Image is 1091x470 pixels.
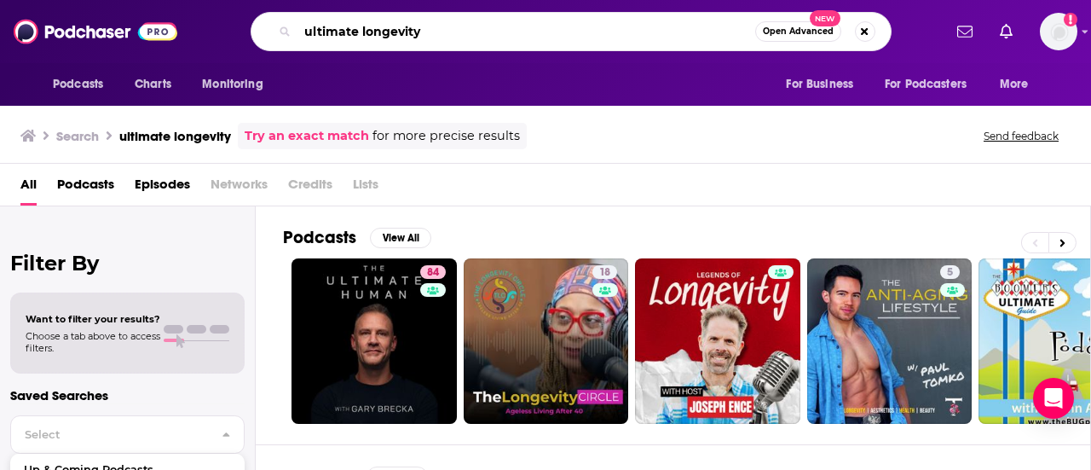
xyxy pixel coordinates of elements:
a: Show notifications dropdown [950,17,979,46]
a: 84 [420,265,446,279]
span: Networks [211,171,268,206]
button: open menu [41,68,125,101]
span: For Podcasters [885,73,967,96]
span: Open Advanced [763,27,834,36]
span: Lists [353,171,378,206]
button: Show profile menu [1040,13,1077,50]
span: New [810,10,840,26]
h2: Podcasts [283,227,356,248]
span: For Business [786,73,853,96]
span: 84 [427,264,439,281]
button: Open AdvancedNew [755,21,841,42]
span: Choose a tab above to access filters. [26,330,160,354]
span: 18 [599,264,610,281]
button: open menu [988,68,1050,101]
button: open menu [190,68,285,101]
h3: Search [56,128,99,144]
input: Search podcasts, credits, & more... [297,18,755,45]
img: User Profile [1040,13,1077,50]
button: Select [10,415,245,454]
a: 5 [940,265,960,279]
a: 5 [807,258,973,424]
a: Try an exact match [245,126,369,146]
span: Credits [288,171,332,206]
span: for more precise results [372,126,520,146]
h2: Filter By [10,251,245,276]
svg: Add a profile image [1064,13,1077,26]
a: Charts [124,68,182,101]
a: 18 [464,258,629,424]
span: Monitoring [202,73,263,96]
a: 18 [592,265,617,279]
div: Search podcasts, credits, & more... [251,12,892,51]
div: Open Intercom Messenger [1033,378,1074,419]
a: Podcasts [57,171,114,206]
a: All [20,171,37,206]
span: More [1000,73,1029,96]
span: Logged in as hconnor [1040,13,1077,50]
span: Want to filter your results? [26,313,160,325]
button: View All [370,228,431,248]
h3: ultimate longevity [119,128,231,144]
a: PodcastsView All [283,227,431,248]
a: Episodes [135,171,190,206]
a: Show notifications dropdown [993,17,1019,46]
span: Podcasts [53,73,103,96]
span: 5 [947,264,953,281]
button: open menu [774,68,875,101]
button: open menu [874,68,991,101]
p: Saved Searches [10,387,245,403]
a: 84 [292,258,457,424]
img: Podchaser - Follow, Share and Rate Podcasts [14,15,177,48]
span: Charts [135,73,171,96]
span: Select [11,429,208,440]
button: Send feedback [978,129,1064,143]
